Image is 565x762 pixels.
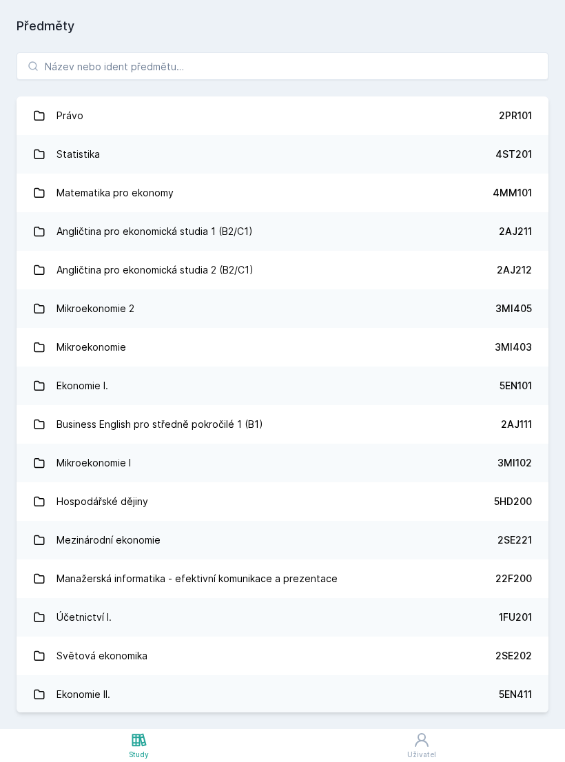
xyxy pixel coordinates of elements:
[56,102,83,130] div: Právo
[56,565,338,593] div: Manažerská informatika - efektivní komunikace a prezentace
[495,572,532,586] div: 22F200
[494,495,532,508] div: 5HD200
[56,411,263,438] div: Business English pro středně pokročilé 1 (B1)
[501,418,532,431] div: 2AJ111
[56,488,148,515] div: Hospodářské dějiny
[17,521,548,559] a: Mezinárodní ekonomie 2SE221
[495,302,532,316] div: 3MI405
[17,559,548,598] a: Manažerská informatika - efektivní komunikace a prezentace 22F200
[17,135,548,174] a: Statistika 4ST201
[56,681,110,708] div: Ekonomie II.
[17,52,548,80] input: Název nebo ident předmětu…
[56,256,254,284] div: Angličtina pro ekonomická studia 2 (B2/C1)
[17,212,548,251] a: Angličtina pro ekonomická studia 1 (B2/C1) 2AJ211
[495,649,532,663] div: 2SE202
[56,295,134,322] div: Mikroekonomie 2
[17,482,548,521] a: Hospodářské dějiny 5HD200
[497,533,532,547] div: 2SE221
[17,174,548,212] a: Matematika pro ekonomy 4MM101
[56,604,112,631] div: Účetnictví I.
[17,637,548,675] a: Světová ekonomika 2SE202
[56,449,131,477] div: Mikroekonomie I
[56,141,100,168] div: Statistika
[17,328,548,367] a: Mikroekonomie 3MI403
[500,379,532,393] div: 5EN101
[17,289,548,328] a: Mikroekonomie 2 3MI405
[129,750,149,760] div: Study
[493,186,532,200] div: 4MM101
[56,218,253,245] div: Angličtina pro ekonomická studia 1 (B2/C1)
[17,367,548,405] a: Ekonomie I. 5EN101
[17,444,548,482] a: Mikroekonomie I 3MI102
[17,251,548,289] a: Angličtina pro ekonomická studia 2 (B2/C1) 2AJ212
[499,688,532,701] div: 5EN411
[497,263,532,277] div: 2AJ212
[17,96,548,135] a: Právo 2PR101
[17,405,548,444] a: Business English pro středně pokročilé 1 (B1) 2AJ111
[495,340,532,354] div: 3MI403
[56,372,108,400] div: Ekonomie I.
[17,598,548,637] a: Účetnictví I. 1FU201
[56,333,126,361] div: Mikroekonomie
[407,750,436,760] div: Uživatel
[56,526,161,554] div: Mezinárodní ekonomie
[56,179,174,207] div: Matematika pro ekonomy
[17,17,548,36] h1: Předměty
[497,456,532,470] div: 3MI102
[17,675,548,714] a: Ekonomie II. 5EN411
[499,225,532,238] div: 2AJ211
[56,642,147,670] div: Světová ekonomika
[495,147,532,161] div: 4ST201
[499,109,532,123] div: 2PR101
[499,610,532,624] div: 1FU201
